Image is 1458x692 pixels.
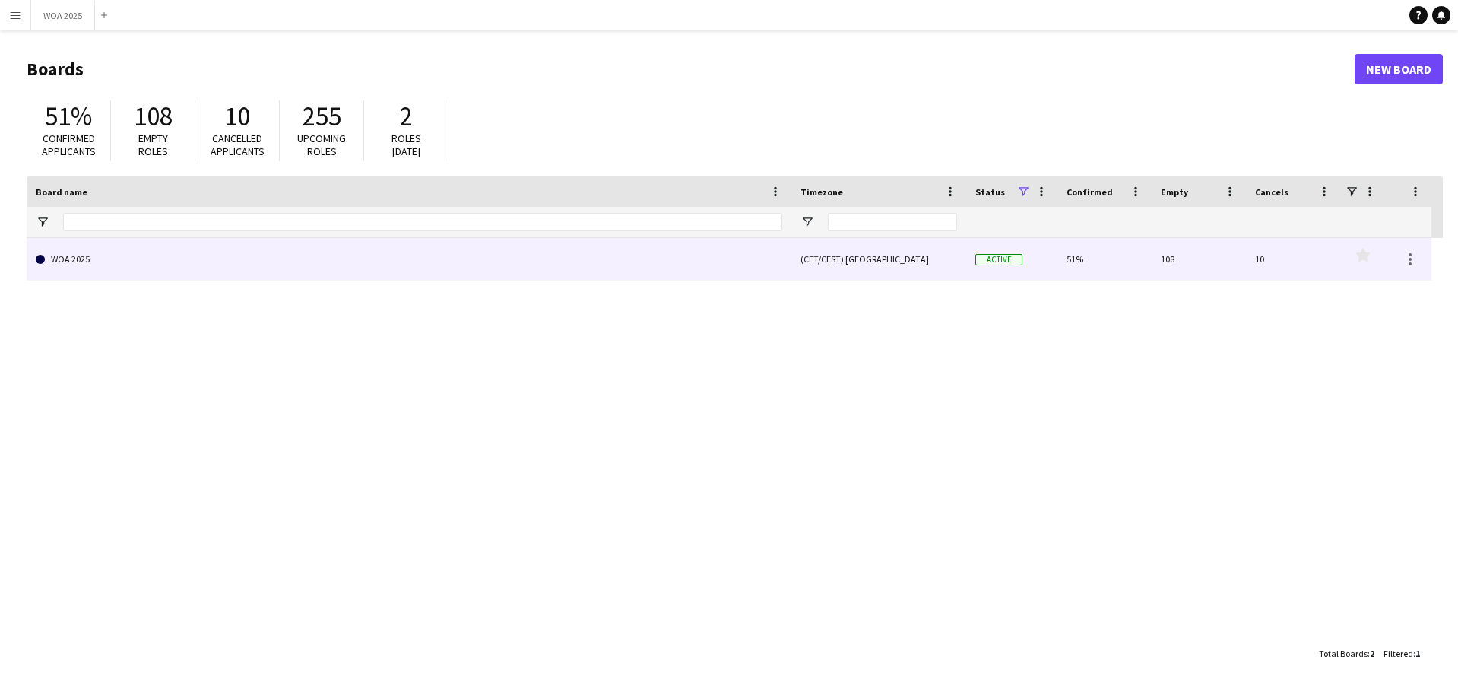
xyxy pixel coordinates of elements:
[45,100,92,133] span: 51%
[138,132,168,158] span: Empty roles
[42,132,96,158] span: Confirmed applicants
[303,100,341,133] span: 255
[211,132,265,158] span: Cancelled applicants
[800,215,814,229] button: Open Filter Menu
[297,132,346,158] span: Upcoming roles
[1067,186,1113,198] span: Confirmed
[36,186,87,198] span: Board name
[975,186,1005,198] span: Status
[1319,639,1374,668] div: :
[31,1,95,30] button: WOA 2025
[1161,186,1188,198] span: Empty
[1384,639,1420,668] div: :
[36,215,49,229] button: Open Filter Menu
[1057,238,1152,280] div: 51%
[400,100,413,133] span: 2
[1246,238,1340,280] div: 10
[1384,648,1413,659] span: Filtered
[224,100,250,133] span: 10
[1355,54,1443,84] a: New Board
[1319,648,1368,659] span: Total Boards
[791,238,966,280] div: (CET/CEST) [GEOGRAPHIC_DATA]
[391,132,421,158] span: Roles [DATE]
[134,100,173,133] span: 108
[1255,186,1288,198] span: Cancels
[1415,648,1420,659] span: 1
[828,213,957,231] input: Timezone Filter Input
[27,58,1355,81] h1: Boards
[975,254,1022,265] span: Active
[800,186,843,198] span: Timezone
[36,238,782,281] a: WOA 2025
[1370,648,1374,659] span: 2
[1152,238,1246,280] div: 108
[63,213,782,231] input: Board name Filter Input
